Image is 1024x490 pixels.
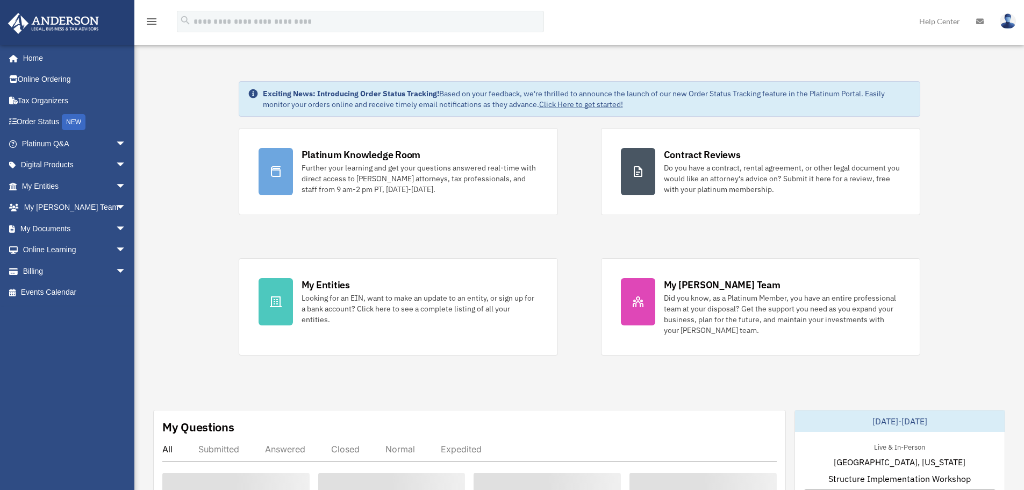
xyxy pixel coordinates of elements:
span: arrow_drop_down [116,133,137,155]
div: Based on your feedback, we're thrilled to announce the launch of our new Order Status Tracking fe... [263,88,911,110]
div: [DATE]-[DATE] [795,410,1005,432]
span: arrow_drop_down [116,260,137,282]
div: My [PERSON_NAME] Team [664,278,780,292]
div: Looking for an EIN, want to make an update to an entity, or sign up for a bank account? Click her... [302,293,538,325]
div: Live & In-Person [865,441,934,452]
a: Online Learningarrow_drop_down [8,239,142,261]
img: User Pic [1000,13,1016,29]
span: arrow_drop_down [116,239,137,261]
a: Online Ordering [8,69,142,90]
a: Platinum Knowledge Room Further your learning and get your questions answered real-time with dire... [239,128,558,215]
div: Did you know, as a Platinum Member, you have an entire professional team at your disposal? Get th... [664,293,900,336]
span: arrow_drop_down [116,218,137,240]
div: Further your learning and get your questions answered real-time with direct access to [PERSON_NAM... [302,162,538,195]
a: Home [8,47,137,69]
a: Order StatusNEW [8,111,142,133]
div: Contract Reviews [664,148,741,161]
div: NEW [62,114,85,130]
div: Expedited [441,444,482,455]
div: Answered [265,444,305,455]
a: My Entities Looking for an EIN, want to make an update to an entity, or sign up for a bank accoun... [239,258,558,356]
a: Click Here to get started! [539,100,623,109]
span: arrow_drop_down [116,197,137,219]
a: Digital Productsarrow_drop_down [8,154,142,176]
div: My Questions [162,419,234,435]
i: menu [145,15,158,28]
span: arrow_drop_down [116,175,137,197]
div: Do you have a contract, rental agreement, or other legal document you would like an attorney's ad... [664,162,900,195]
a: My [PERSON_NAME] Team Did you know, as a Platinum Member, you have an entire professional team at... [601,258,920,356]
span: Structure Implementation Workshop [828,472,971,485]
img: Anderson Advisors Platinum Portal [5,13,102,34]
a: Tax Organizers [8,90,142,111]
a: My Documentsarrow_drop_down [8,218,142,239]
a: Contract Reviews Do you have a contract, rental agreement, or other legal document you would like... [601,128,920,215]
a: Platinum Q&Aarrow_drop_down [8,133,142,154]
a: menu [145,19,158,28]
a: Events Calendar [8,282,142,303]
strong: Exciting News: Introducing Order Status Tracking! [263,89,439,98]
a: My Entitiesarrow_drop_down [8,175,142,197]
div: My Entities [302,278,350,292]
div: Closed [331,444,360,455]
a: My [PERSON_NAME] Teamarrow_drop_down [8,197,142,218]
div: Submitted [198,444,239,455]
span: [GEOGRAPHIC_DATA], [US_STATE] [834,456,965,468]
div: Normal [385,444,415,455]
a: Billingarrow_drop_down [8,260,142,282]
div: Platinum Knowledge Room [302,148,421,161]
span: arrow_drop_down [116,154,137,176]
i: search [180,15,191,26]
div: All [162,444,173,455]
